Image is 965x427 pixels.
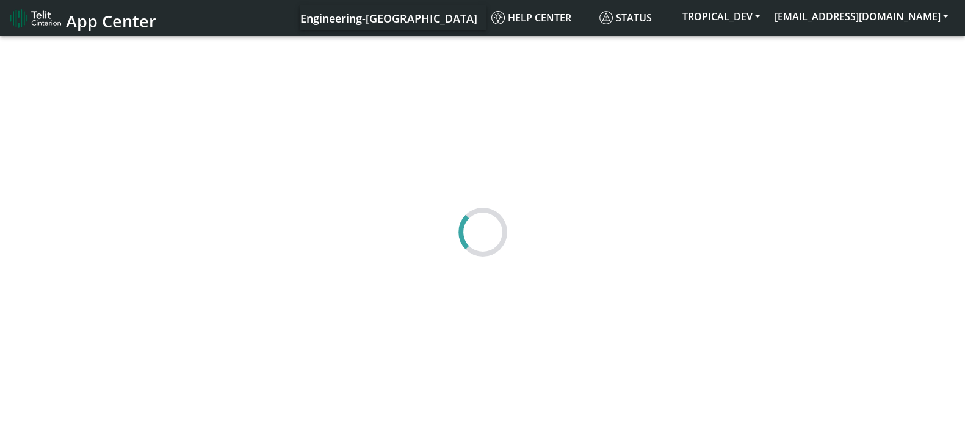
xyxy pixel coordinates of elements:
[10,9,61,28] img: logo-telit-cinterion-gw-new.png
[595,5,675,30] a: Status
[767,5,955,27] button: [EMAIL_ADDRESS][DOMAIN_NAME]
[300,11,477,26] span: Engineering-[GEOGRAPHIC_DATA]
[300,5,477,30] a: Your current platform instance
[486,5,595,30] a: Help center
[491,11,505,24] img: knowledge.svg
[675,5,767,27] button: TROPICAL_DEV
[66,10,156,32] span: App Center
[491,11,571,24] span: Help center
[599,11,652,24] span: Status
[10,5,154,31] a: App Center
[599,11,613,24] img: status.svg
